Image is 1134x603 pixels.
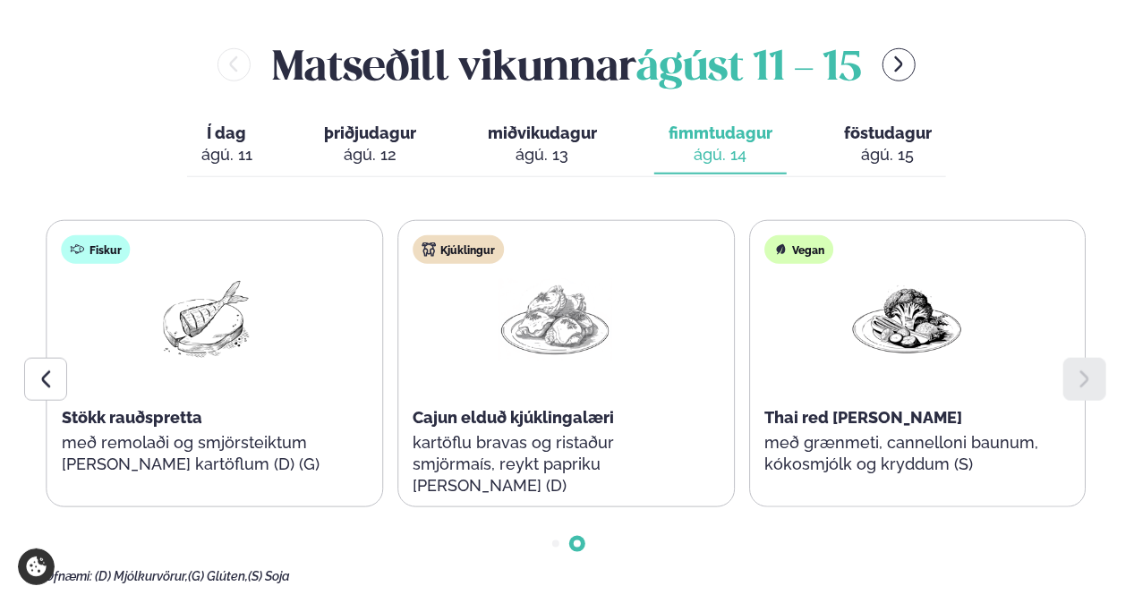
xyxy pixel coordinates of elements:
[71,242,85,257] img: fish.svg
[844,144,932,166] div: ágú. 15
[552,540,559,548] span: Go to slide 1
[669,123,772,142] span: fimmtudagur
[413,408,614,427] span: Cajun elduð kjúklingalæri
[830,115,946,174] button: föstudagur ágú. 15
[62,408,202,427] span: Stökk rauðspretta
[201,144,252,166] div: ágú. 11
[62,432,346,475] p: með remolaði og smjörsteiktum [PERSON_NAME] kartöflum (D) (G)
[636,49,861,89] span: ágúst 11 - 15
[413,235,504,264] div: Kjúklingur
[18,548,55,585] a: Cookie settings
[849,278,964,361] img: Vegan.png
[217,48,251,81] button: menu-btn-left
[773,242,788,257] img: Vegan.svg
[45,569,92,583] span: Ofnæmi:
[324,123,416,142] span: þriðjudagur
[310,115,431,174] button: þriðjudagur ágú. 12
[488,144,597,166] div: ágú. 13
[324,144,416,166] div: ágú. 12
[882,48,916,81] button: menu-btn-right
[187,115,267,174] button: Í dag ágú. 11
[188,569,248,583] span: (G) Glúten,
[272,36,861,94] h2: Matseðill vikunnar
[498,278,612,361] img: Chicken-thighs.png
[488,123,597,142] span: miðvikudagur
[844,123,932,142] span: föstudagur
[62,235,131,264] div: Fiskur
[95,569,188,583] span: (D) Mjólkurvörur,
[248,569,290,583] span: (S) Soja
[422,242,436,257] img: chicken.svg
[654,115,787,174] button: fimmtudagur ágú. 14
[764,235,833,264] div: Vegan
[147,278,261,361] img: Fish.png
[413,432,697,497] p: kartöflu bravas og ristaður smjörmaís, reykt papriku [PERSON_NAME] (D)
[574,540,581,548] span: Go to slide 2
[473,115,611,174] button: miðvikudagur ágú. 13
[669,144,772,166] div: ágú. 14
[201,123,252,144] span: Í dag
[764,408,962,427] span: Thai red [PERSON_NAME]
[764,432,1049,475] p: með grænmeti, cannelloni baunum, kókosmjólk og kryddum (S)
